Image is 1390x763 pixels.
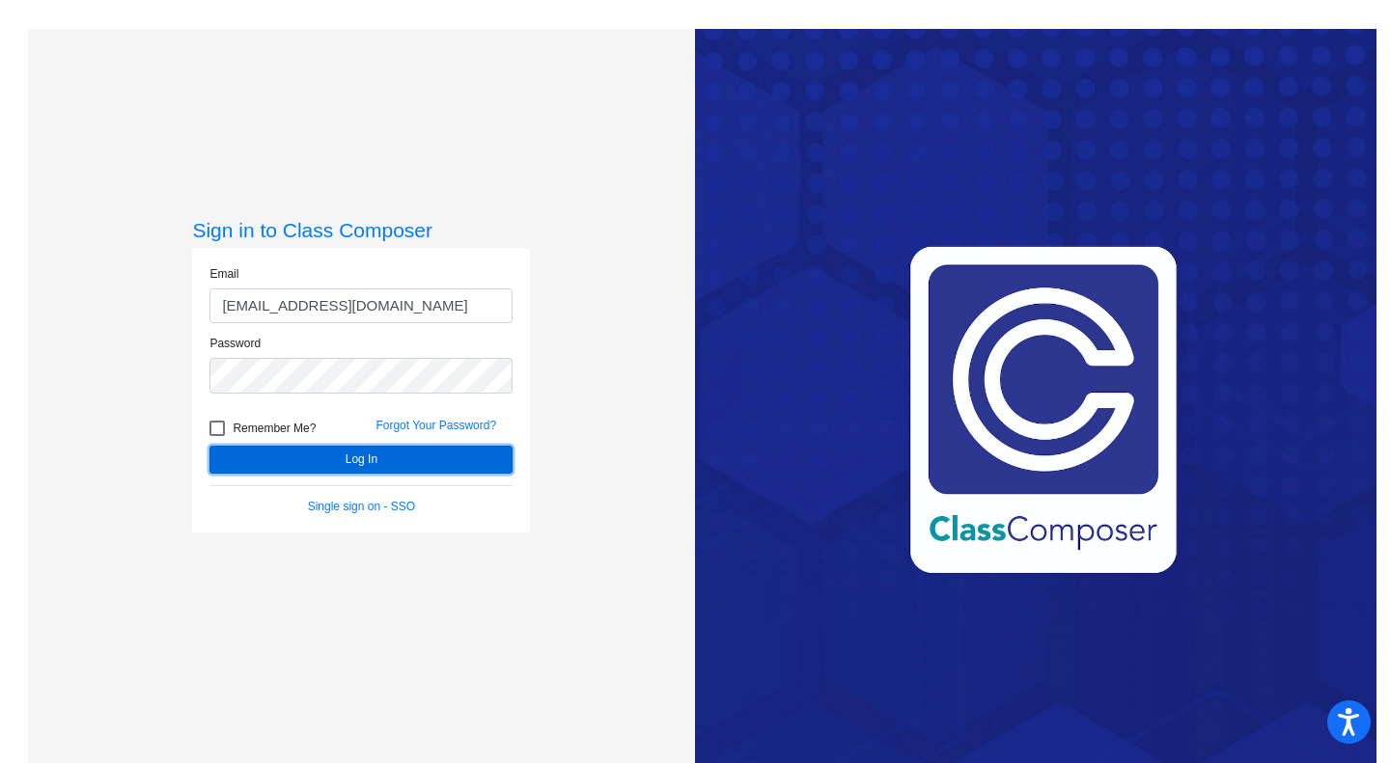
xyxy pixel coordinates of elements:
label: Email [209,265,238,283]
a: Forgot Your Password? [375,419,496,432]
a: Single sign on - SSO [308,500,415,513]
label: Password [209,335,261,352]
button: Log In [209,446,513,474]
h3: Sign in to Class Composer [192,218,530,242]
span: Remember Me? [233,417,316,440]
